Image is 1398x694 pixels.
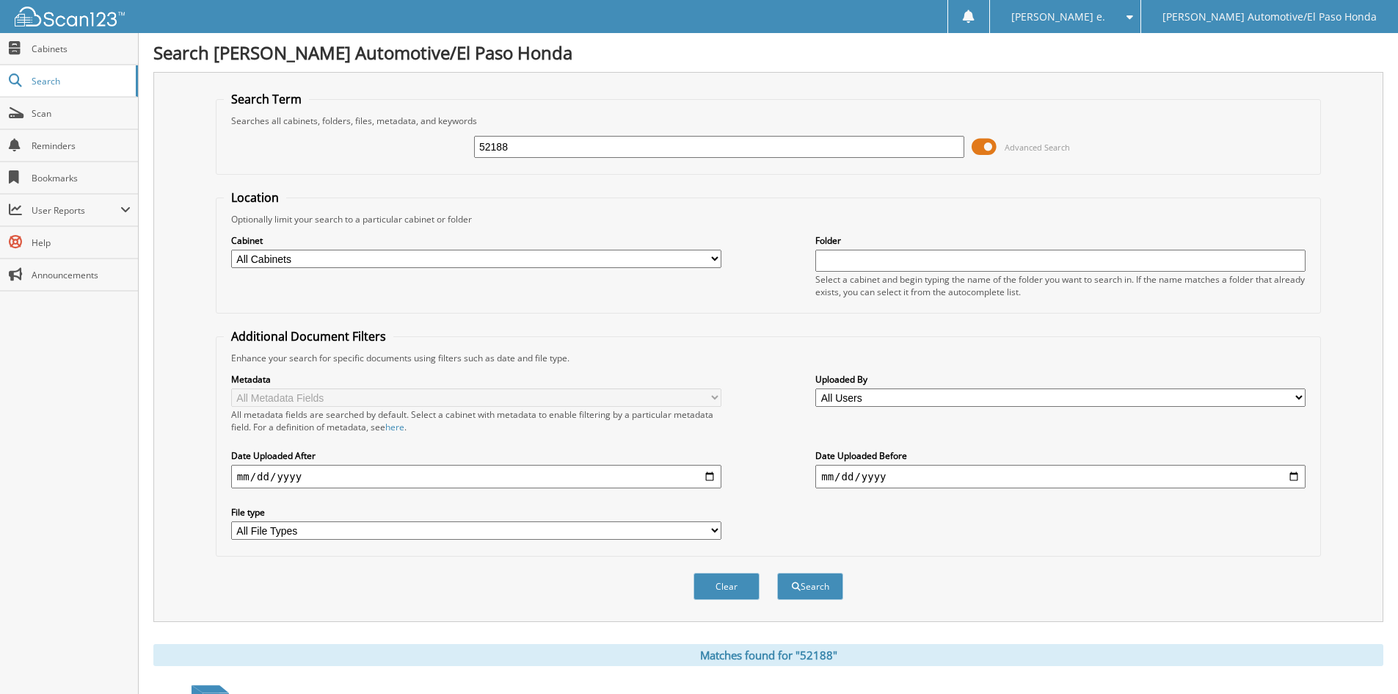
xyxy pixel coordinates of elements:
span: Advanced Search [1005,142,1070,153]
legend: Search Term [224,91,309,107]
span: [PERSON_NAME] e. [1011,12,1105,21]
label: Date Uploaded Before [815,449,1306,462]
div: Enhance your search for specific documents using filters such as date and file type. [224,352,1313,364]
button: Clear [693,573,760,600]
a: here [385,421,404,433]
span: Reminders [32,140,131,152]
h1: Search [PERSON_NAME] Automotive/El Paso Honda [153,40,1383,65]
legend: Additional Document Filters [224,328,393,344]
span: Cabinets [32,43,131,55]
input: end [815,465,1306,488]
div: All metadata fields are searched by default. Select a cabinet with metadata to enable filtering b... [231,408,721,433]
legend: Location [224,189,286,206]
button: Search [777,573,843,600]
input: start [231,465,721,488]
span: User Reports [32,204,120,217]
label: Uploaded By [815,373,1306,386]
span: Bookmarks [32,172,131,184]
label: File type [231,506,721,518]
span: Scan [32,107,131,120]
label: Date Uploaded After [231,449,721,462]
label: Metadata [231,373,721,386]
label: Folder [815,234,1306,247]
span: [PERSON_NAME] Automotive/El Paso Honda [1162,12,1377,21]
span: Announcements [32,269,131,281]
span: Search [32,75,128,87]
img: scan123-logo-white.svg [15,7,125,26]
span: Help [32,236,131,249]
div: Optionally limit your search to a particular cabinet or folder [224,213,1313,225]
div: Matches found for "52188" [153,644,1383,666]
div: Select a cabinet and begin typing the name of the folder you want to search in. If the name match... [815,273,1306,298]
label: Cabinet [231,234,721,247]
div: Searches all cabinets, folders, files, metadata, and keywords [224,115,1313,127]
